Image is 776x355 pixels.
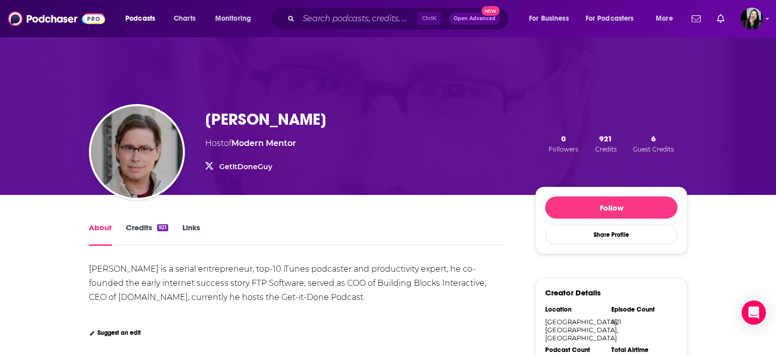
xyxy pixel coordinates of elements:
a: Links [182,223,200,246]
span: Podcasts [125,12,155,26]
button: 6Guest Credits [630,133,677,154]
a: Show notifications dropdown [688,10,705,27]
h3: Creator Details [545,288,601,297]
span: Guest Credits [633,145,674,153]
span: Logged in as marypoffenroth [741,8,763,30]
span: Monitoring [215,12,251,26]
a: Show notifications dropdown [713,10,729,27]
a: Suggest an edit [89,329,141,336]
button: Follow [545,196,677,219]
span: New [481,6,500,16]
a: About [89,223,112,246]
img: Podchaser - Follow, Share and Rate Podcasts [8,9,105,28]
button: 921Credits [592,133,620,154]
span: Credits [595,145,617,153]
span: More [656,12,673,26]
span: Host [205,138,224,148]
span: Open Advanced [454,16,496,21]
span: Charts [174,12,196,26]
button: Share Profile [545,225,677,244]
span: 6 [651,134,656,143]
button: Open AdvancedNew [449,13,500,25]
span: 921 [599,134,612,143]
a: Credits921 [126,223,168,246]
div: Location [545,306,605,314]
span: For Podcasters [586,12,634,26]
img: Stever Robbins [91,106,183,198]
button: open menu [522,11,581,27]
div: 921 [611,318,671,326]
div: Total Airtime [611,346,671,354]
button: open menu [649,11,686,27]
a: Charts [167,11,202,27]
h1: [PERSON_NAME] [205,110,326,129]
span: of [224,138,296,148]
img: User Profile [741,8,763,30]
button: Show profile menu [741,8,763,30]
a: Modern Mentor [231,138,296,148]
div: [GEOGRAPHIC_DATA], [GEOGRAPHIC_DATA], [GEOGRAPHIC_DATA] [545,318,605,342]
button: 0Followers [546,133,581,154]
button: open menu [579,11,649,27]
button: open menu [208,11,264,27]
div: Episode Count [611,306,671,314]
a: GetItDoneGuy [219,162,272,171]
div: Search podcasts, credits, & more... [280,7,518,30]
span: 0 [561,134,566,143]
input: Search podcasts, credits, & more... [299,11,417,27]
span: Followers [549,145,578,153]
div: Podcast Count [545,346,605,354]
div: [PERSON_NAME] is a serial entrepreneur, top-10 iTunes podcaster and productivity expert, he co-fo... [89,264,488,302]
div: 921 [157,224,168,231]
span: For Business [529,12,569,26]
button: open menu [118,11,168,27]
span: Ctrl K [417,12,441,25]
div: Open Intercom Messenger [742,300,766,325]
